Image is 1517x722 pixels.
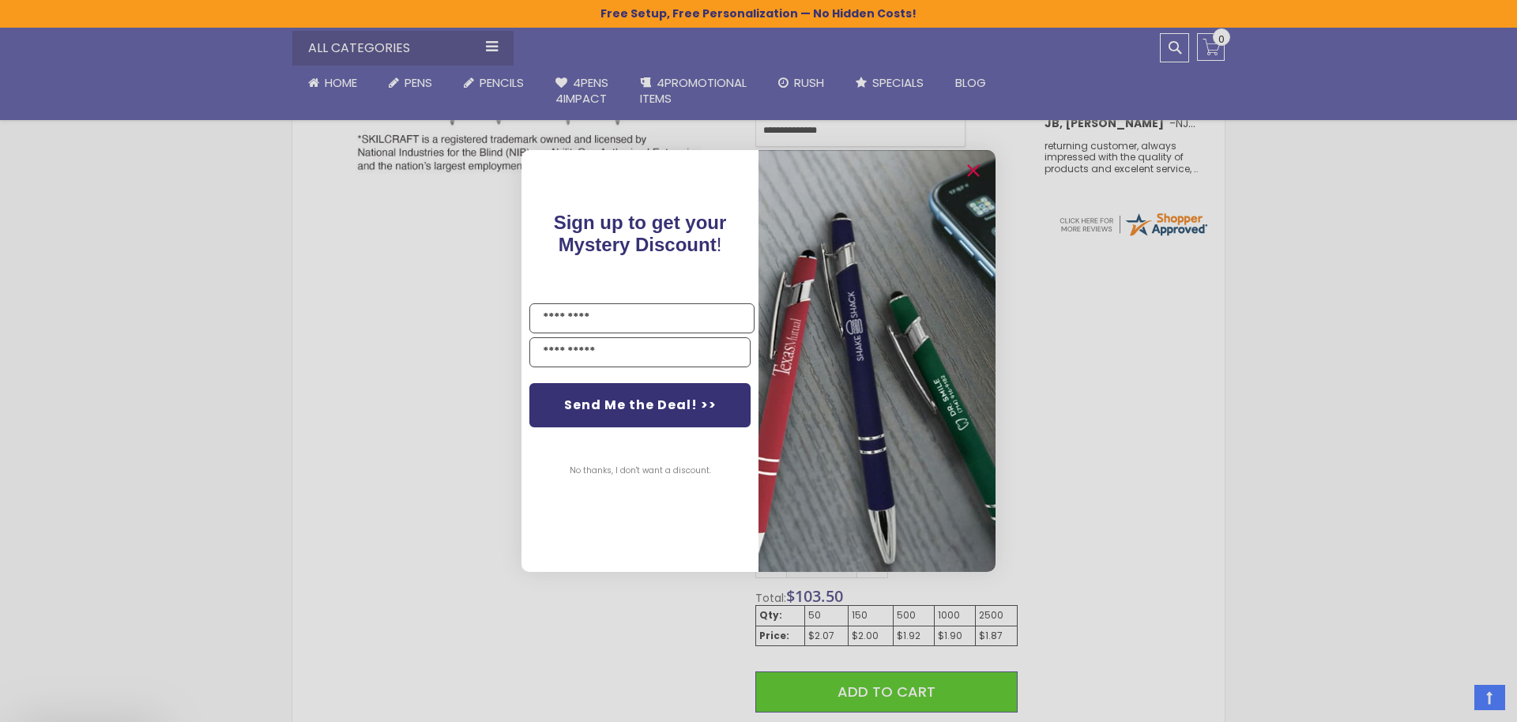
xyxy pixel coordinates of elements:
[562,451,719,491] button: No thanks, I don't want a discount.
[554,212,727,255] span: Sign up to get your Mystery Discount
[758,150,996,571] img: pop-up-image
[554,212,727,255] span: !
[961,158,986,183] button: Close dialog
[529,383,751,427] button: Send Me the Deal! >>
